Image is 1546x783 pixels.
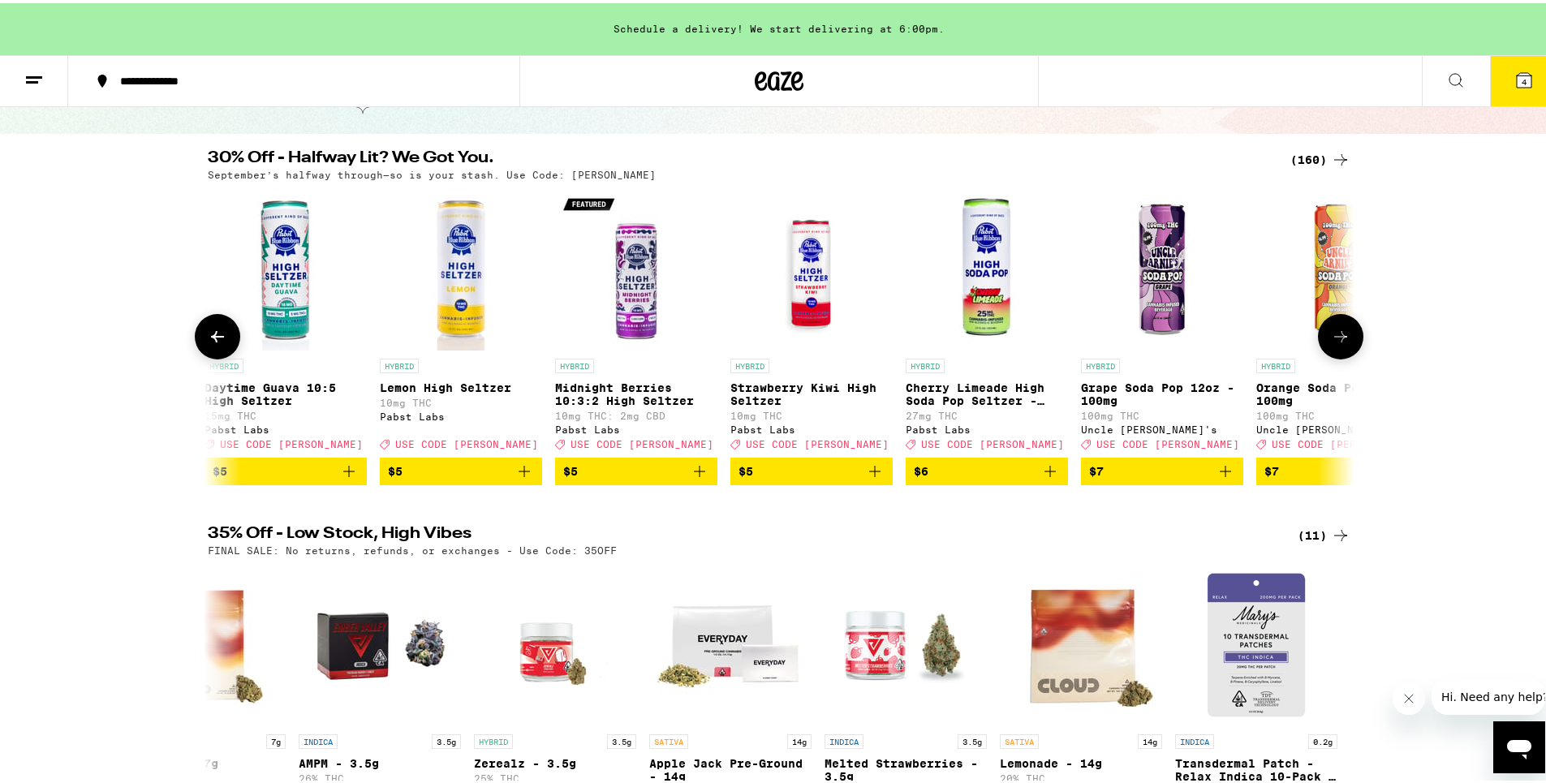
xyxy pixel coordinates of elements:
button: Add to bag [380,454,542,482]
p: 26% THC [299,770,461,781]
span: $7 [1264,462,1279,475]
p: HYBRID [730,355,769,370]
span: $5 [388,462,403,475]
p: Transdermal Patch - Relax Indica 10-Pack - 200mg [1175,754,1337,780]
p: 20% THC [123,770,286,781]
img: Mary's Medicinals - Transdermal Patch - Relax Indica 10-Pack - 200mg [1175,561,1337,723]
a: Open page for Lemon High Seltzer from Pabst Labs [380,185,542,454]
p: Lemon High Seltzer [380,378,542,391]
span: 4 [1522,74,1527,84]
p: Apple Jack Pre-Ground - 14g [649,754,812,780]
p: Lemonade - 7g [123,754,286,767]
iframe: Message from company [1432,676,1545,712]
a: Open page for Midnight Berries 10:3:2 High Seltzer from Pabst Labs [555,185,717,454]
p: 100mg THC [1081,407,1243,418]
span: $5 [213,462,227,475]
p: 3.5g [958,731,987,746]
a: Open page for Grape Soda Pop 12oz - 100mg from Uncle Arnie's [1081,185,1243,454]
p: HYBRID [906,355,945,370]
p: HYBRID [205,355,243,370]
span: $7 [1089,462,1104,475]
a: Open page for Strawberry Kiwi High Seltzer from Pabst Labs [730,185,893,454]
p: HYBRID [1081,355,1120,370]
button: Add to bag [1081,454,1243,482]
img: Pabst Labs - Strawberry Kiwi High Seltzer [730,185,893,347]
img: Ember Valley - AMPM - 3.5g [299,561,461,723]
p: Melted Strawberries - 3.5g [825,754,987,780]
button: Add to bag [730,454,893,482]
img: Cloud - Lemonade - 14g [1000,561,1162,723]
a: Open page for Orange Soda Pop 12oz - 100mg from Uncle Arnie's [1256,185,1419,454]
p: Grape Soda Pop 12oz - 100mg [1081,378,1243,404]
img: Pabst Labs - Lemon High Seltzer [380,185,542,347]
span: USE CODE [PERSON_NAME] [921,436,1064,446]
p: HYBRID [380,355,419,370]
button: Add to bag [906,454,1068,482]
div: Pabst Labs [205,421,367,432]
p: 10mg THC: 2mg CBD [555,407,717,418]
div: Pabst Labs [380,408,542,419]
img: Uncle Arnie's - Orange Soda Pop 12oz - 100mg [1256,185,1419,347]
p: 10mg THC [380,394,542,405]
img: Everyday - Apple Jack Pre-Ground - 14g [649,561,812,723]
p: Strawberry Kiwi High Seltzer [730,378,893,404]
div: Pabst Labs [555,421,717,432]
p: INDICA [299,731,338,746]
p: Orange Soda Pop 12oz - 100mg [1256,378,1419,404]
p: 27mg THC [906,407,1068,418]
p: 3.5g [607,731,636,746]
p: 7g [266,731,286,746]
span: USE CODE [PERSON_NAME] [395,436,538,446]
p: INDICA [1175,731,1214,746]
a: (11) [1298,523,1350,542]
p: AMPM - 3.5g [299,754,461,767]
img: Cloud - Lemonade - 7g [123,561,286,723]
iframe: Button to launch messaging window [1493,718,1545,770]
p: 20% THC [1000,770,1162,781]
span: USE CODE [PERSON_NAME] [220,436,363,446]
div: Uncle [PERSON_NAME]'s [1256,421,1419,432]
p: SATIVA [649,731,688,746]
span: $6 [914,462,928,475]
span: USE CODE [PERSON_NAME] [1096,436,1239,446]
p: 14g [787,731,812,746]
p: 10mg THC [730,407,893,418]
iframe: Close message [1393,679,1425,712]
img: Pabst Labs - Cherry Limeade High Soda Pop Seltzer - 25mg [906,185,1068,347]
span: Hi. Need any help? [10,11,117,24]
img: Pabst Labs - Midnight Berries 10:3:2 High Seltzer [555,185,717,347]
button: Add to bag [205,454,367,482]
img: Pabst Labs - Daytime Guava 10:5 High Seltzer [205,185,367,347]
span: $5 [563,462,578,475]
div: Pabst Labs [730,421,893,432]
p: INDICA [825,731,863,746]
p: Zerealz - 3.5g [474,754,636,767]
div: Uncle [PERSON_NAME]'s [1081,421,1243,432]
a: Open page for Cherry Limeade High Soda Pop Seltzer - 25mg from Pabst Labs [906,185,1068,454]
img: Ember Valley - Zerealz - 3.5g [474,561,636,723]
img: Uncle Arnie's - Grape Soda Pop 12oz - 100mg [1081,185,1243,347]
p: 25% THC [474,770,636,781]
p: HYBRID [1256,355,1295,370]
p: 15mg THC [205,407,367,418]
img: Ember Valley - Melted Strawberries - 3.5g [825,561,987,723]
p: Lemonade - 14g [1000,754,1162,767]
p: 3.5g [432,731,461,746]
span: USE CODE [PERSON_NAME] [746,436,889,446]
p: FINAL SALE: No returns, refunds, or exchanges - Use Code: 35OFF [208,542,617,553]
p: Cherry Limeade High Soda Pop Seltzer - 25mg [906,378,1068,404]
p: Midnight Berries 10:3:2 High Seltzer [555,378,717,404]
h2: 30% Off - Halfway Lit? We Got You. [208,147,1271,166]
p: 14g [1138,731,1162,746]
p: Daytime Guava 10:5 High Seltzer [205,378,367,404]
a: (160) [1290,147,1350,166]
span: USE CODE [PERSON_NAME] [1272,436,1415,446]
span: $5 [739,462,753,475]
button: Add to bag [1256,454,1419,482]
h2: 35% Off - Low Stock, High Vibes [208,523,1271,542]
div: Pabst Labs [906,421,1068,432]
span: USE CODE [PERSON_NAME] [571,436,713,446]
button: Add to bag [555,454,717,482]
